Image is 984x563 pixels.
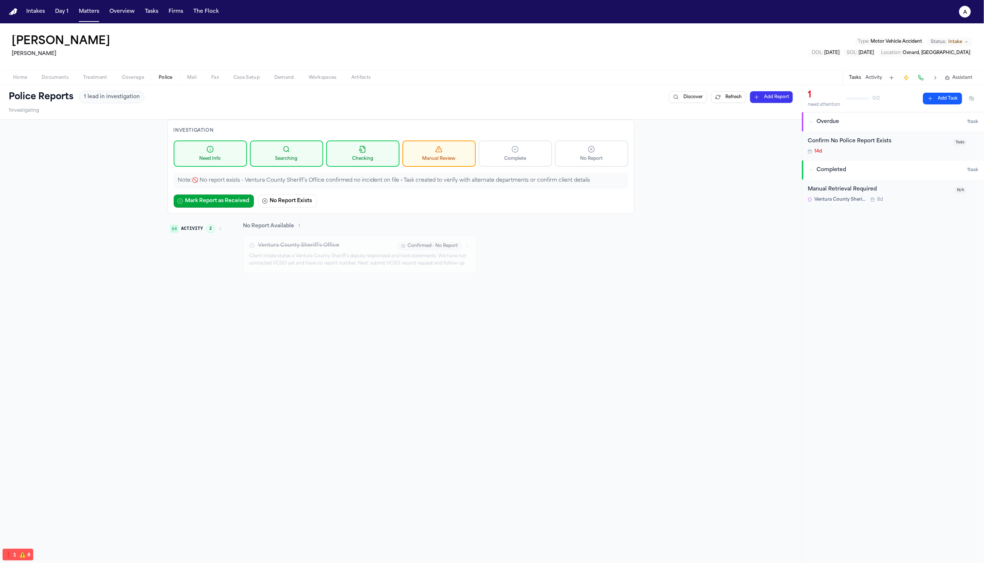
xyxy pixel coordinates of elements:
[871,39,922,44] span: Motor Vehicle Accident
[274,75,294,81] span: Demand
[802,131,984,160] div: Open task: Confirm No Police Report Exists
[903,51,970,55] span: Oxnard, [GEOGRAPHIC_DATA]
[845,49,876,57] button: Edit SOL: 2026-05-12
[351,75,371,81] span: Artifacts
[802,161,984,180] button: Completed1task
[107,5,138,18] button: Overview
[52,5,72,18] button: Day 1
[808,185,950,194] div: Manual Retrieval Required
[802,180,984,208] div: Open task: Manual Retrieval Required
[808,102,840,108] div: need attention
[580,156,603,162] span: No Report
[669,91,707,103] button: Discover
[711,91,746,103] button: Refresh
[814,197,866,203] span: Ventura County Sheriff’s Office
[298,223,300,229] span: 1
[856,38,924,45] button: Edit Type: Motor Vehicle Accident
[810,49,842,57] button: Edit DOL: 2024-05-12
[967,119,978,125] span: 1 task
[42,75,69,81] span: Documents
[965,93,978,104] button: Hide completed tasks (⌘⇧H)
[555,140,628,167] button: No Report
[9,91,73,103] h1: Police Reports
[234,75,260,81] span: Case Setup
[243,223,294,230] h2: No Report Available
[83,75,107,81] span: Treatment
[824,51,840,55] span: [DATE]
[243,236,476,273] div: Ventura County Sheriff’s OfficeConfirmed - No ReportClient intake states a Ventura County Sheriff...
[84,93,140,101] span: 1 lead in investigation
[901,73,911,83] button: Create Immediate Task
[967,167,978,173] span: 1 task
[9,8,18,15] a: Home
[76,5,102,18] button: Matters
[923,93,962,104] button: Add Task
[808,137,949,146] div: Confirm No Police Report Exists
[181,226,203,232] span: Activity
[479,140,552,167] button: Complete
[190,5,222,18] button: The Flock
[352,156,373,162] span: Checking
[142,5,161,18] button: Tasks
[398,242,462,250] span: Confirmed - No Report
[955,187,966,194] span: N/A
[159,75,173,81] span: Police
[167,223,225,235] button: Activity2
[849,75,861,81] button: Tasks
[174,128,214,133] span: Investigation
[12,35,110,48] h1: [PERSON_NAME]
[12,50,113,58] h2: [PERSON_NAME]
[814,149,822,154] span: 14d
[927,38,972,46] button: Change status from Intake
[13,75,27,81] span: Home
[916,73,926,83] button: Make a Call
[9,8,18,15] img: Finch Logo
[326,140,400,167] button: Checking
[952,75,972,81] span: Assistant
[178,177,624,184] p: Note: 🚫 No report exists - Ventura County Sheriff’s Office confirmed no incident on file • Task c...
[504,156,526,162] span: Complete
[166,5,186,18] button: Firms
[847,51,857,55] span: SOL :
[275,156,298,162] span: Searching
[858,39,869,44] span: Type :
[931,39,946,45] span: Status:
[250,140,323,167] button: Searching
[23,5,48,18] button: Intakes
[206,225,215,233] span: 2
[122,75,144,81] span: Coverage
[808,89,840,101] div: 1
[881,51,902,55] span: Location :
[174,140,247,167] button: Need Info
[422,156,456,162] span: Manual Review
[817,166,846,174] span: Completed
[812,51,823,55] span: DOL :
[872,96,880,101] span: 0 / 2
[12,35,110,48] button: Edit matter name
[750,91,793,103] button: Add Report
[945,75,972,81] button: Assistant
[402,140,476,167] button: Manual Review
[9,108,39,113] span: 1 investigating
[309,75,337,81] span: Workspaces
[249,253,470,267] p: Client intake states a Ventura County Sheriff's deputy responded and took statements. We have not...
[258,242,339,249] h3: Ventura County Sheriff’s Office
[953,139,966,146] span: Todo
[887,73,897,83] button: Add Task
[174,194,254,208] button: Mark Report as Received
[187,75,197,81] span: Mail
[879,49,972,57] button: Edit Location: Oxnard, CA
[948,39,962,45] span: Intake
[200,156,221,162] span: Need Info
[258,194,317,208] button: No Report Exists
[817,118,839,126] span: Overdue
[865,75,882,81] button: Activity
[877,197,883,203] span: 8d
